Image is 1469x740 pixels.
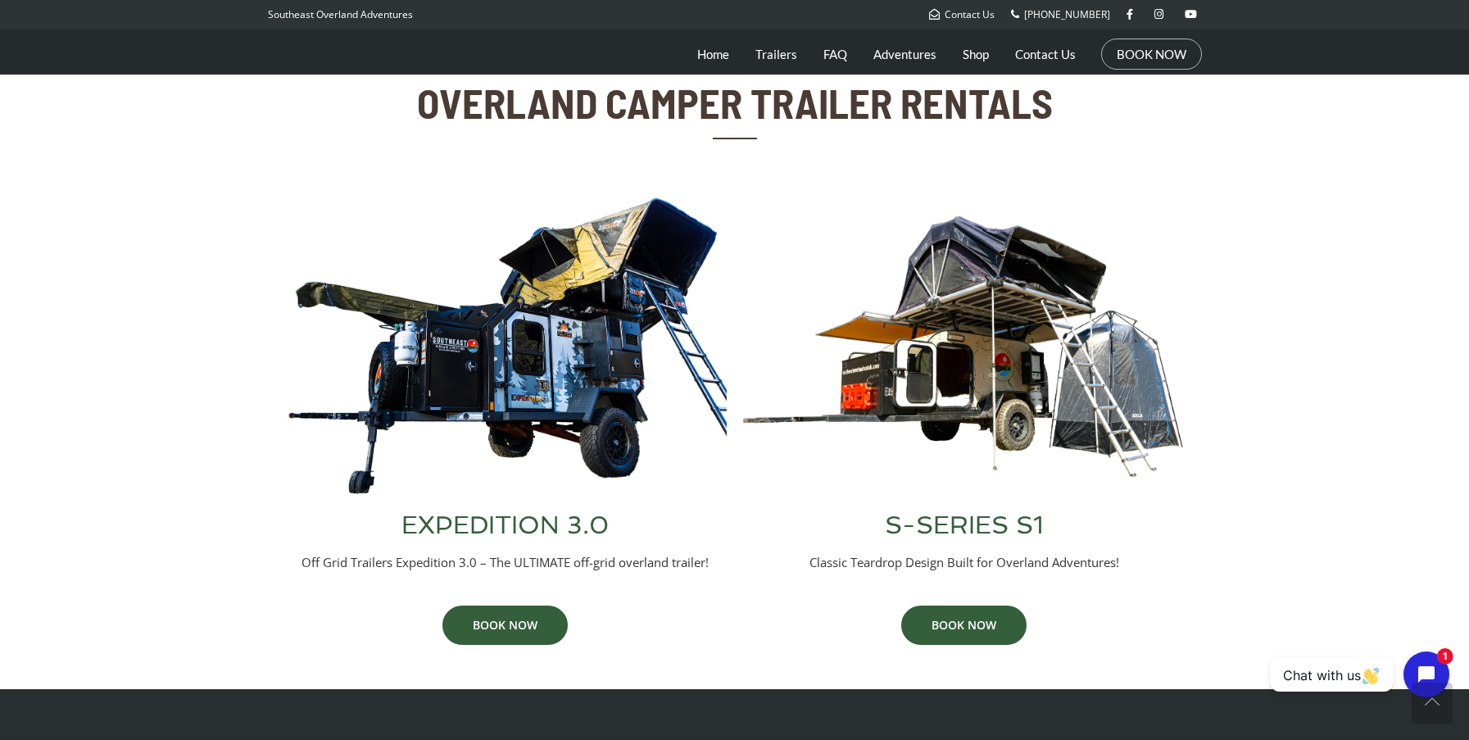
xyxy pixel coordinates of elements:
h3: S-SERIES S1 [743,513,1186,538]
a: BOOK NOW [442,606,568,645]
a: Adventures [873,34,936,75]
a: Trailers [755,34,797,75]
p: Classic Teardrop Design Built for Overland Adventures! [743,554,1186,571]
a: [PHONE_NUMBER] [1011,7,1110,21]
img: Southeast Overland Adventures S-Series S1 Overland Trailer Full Setup [743,196,1186,497]
a: Shop [963,34,989,75]
p: Southeast Overland Adventures [268,4,413,25]
span: [PHONE_NUMBER] [1024,7,1110,21]
span: Contact Us [945,7,995,21]
a: Home [697,34,729,75]
img: Off Grid Trailers Expedition 3.0 Overland Trailer Full Setup [284,196,727,497]
h3: EXPEDITION 3.0 [284,513,727,538]
a: Contact Us [929,7,995,21]
a: BOOK NOW [1117,46,1186,62]
p: Off Grid Trailers Expedition 3.0 – The ULTIMATE off-grid overland trailer! [284,554,727,571]
a: FAQ [823,34,847,75]
a: Contact Us [1015,34,1076,75]
a: BOOK NOW [901,606,1027,645]
h2: OVERLAND CAMPER TRAILER RENTALS [413,80,1057,125]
